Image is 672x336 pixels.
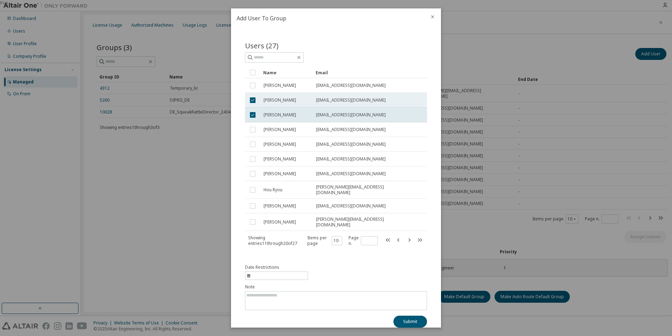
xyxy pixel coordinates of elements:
[307,235,342,246] span: Items per page
[264,142,296,147] span: [PERSON_NAME]
[231,8,424,28] h2: Add User To Group
[245,265,279,270] span: Date Restrictions
[316,156,386,162] span: [EMAIL_ADDRESS][DOMAIN_NAME]
[264,112,296,118] span: [PERSON_NAME]
[264,203,296,209] span: [PERSON_NAME]
[263,67,310,78] div: Name
[316,127,386,132] span: [EMAIL_ADDRESS][DOMAIN_NAME]
[264,171,296,177] span: [PERSON_NAME]
[334,238,341,244] button: 10
[316,97,386,103] span: [EMAIL_ADDRESS][DOMAIN_NAME]
[264,219,296,225] span: [PERSON_NAME]
[316,142,386,147] span: [EMAIL_ADDRESS][DOMAIN_NAME]
[316,83,386,88] span: [EMAIL_ADDRESS][DOMAIN_NAME]
[316,217,415,228] span: [PERSON_NAME][EMAIL_ADDRESS][DOMAIN_NAME]
[248,235,297,246] span: Showing entries 11 through 20 of 27
[316,67,415,78] div: Email
[245,265,308,280] button: information
[245,284,427,290] label: Note
[430,14,435,20] button: close
[393,316,427,328] button: Submit
[316,203,386,209] span: [EMAIL_ADDRESS][DOMAIN_NAME]
[316,171,386,177] span: [EMAIL_ADDRESS][DOMAIN_NAME]
[316,184,415,196] span: [PERSON_NAME][EMAIL_ADDRESS][DOMAIN_NAME]
[264,156,296,162] span: [PERSON_NAME]
[349,235,378,246] span: Page n.
[264,127,296,132] span: [PERSON_NAME]
[245,41,279,50] span: Users (27)
[264,187,282,193] span: Hou Ryou
[316,112,386,118] span: [EMAIL_ADDRESS][DOMAIN_NAME]
[264,83,296,88] span: [PERSON_NAME]
[264,97,296,103] span: [PERSON_NAME]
